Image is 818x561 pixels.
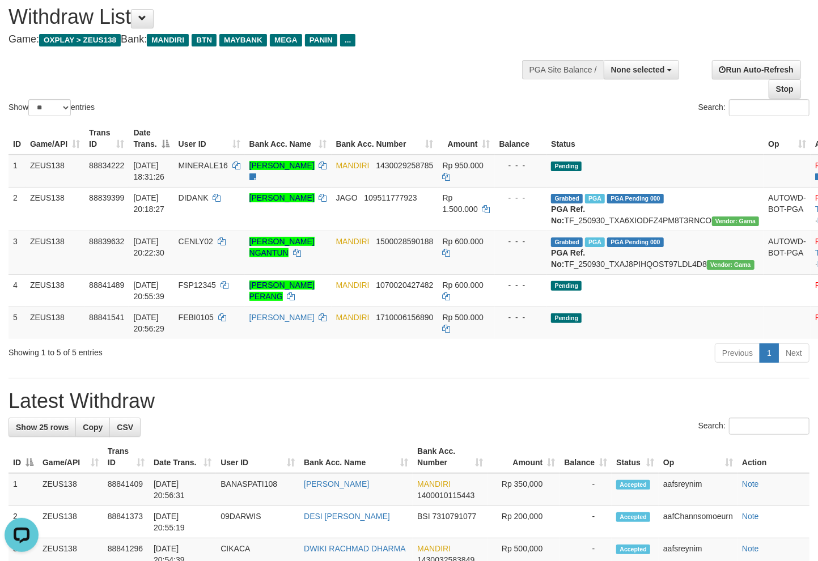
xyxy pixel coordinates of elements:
div: Showing 1 to 5 of 5 entries [9,342,332,358]
td: 2 [9,506,38,538]
a: Note [742,544,759,553]
th: ID [9,122,26,155]
span: Copy 1070020427482 to clipboard [376,280,433,290]
th: Bank Acc. Name: activate to sort column ascending [245,122,332,155]
a: [PERSON_NAME] [249,193,315,202]
span: Rp 1.500.000 [443,193,478,214]
a: 1 [760,343,779,363]
span: [DATE] 20:18:27 [133,193,164,214]
span: Accepted [616,512,650,522]
td: ZEUS138 [26,231,84,274]
th: Balance: activate to sort column ascending [560,441,612,473]
th: User ID: activate to sort column ascending [216,441,299,473]
h1: Latest Withdraw [9,390,809,413]
a: Copy [75,418,110,437]
span: 88839399 [89,193,124,202]
td: 5 [9,307,26,339]
span: Copy 1710006156890 to clipboard [376,313,433,322]
span: MANDIRI [336,161,370,170]
span: Grabbed [551,194,583,203]
td: ZEUS138 [38,506,103,538]
span: Pending [551,161,582,171]
td: ZEUS138 [38,473,103,506]
span: BTN [192,34,217,46]
a: Stop [769,79,801,99]
span: Show 25 rows [16,423,69,432]
h1: Withdraw List [9,6,534,28]
span: CSV [117,423,133,432]
span: 88841541 [89,313,124,322]
td: 09DARWIS [216,506,299,538]
span: Marked by aafchomsokheang [585,194,605,203]
td: ZEUS138 [26,274,84,307]
td: 1 [9,473,38,506]
a: Note [742,512,759,521]
th: Amount: activate to sort column ascending [488,441,560,473]
span: OXPLAY > ZEUS138 [39,34,121,46]
th: Date Trans.: activate to sort column ascending [149,441,216,473]
span: PGA Pending [607,194,664,203]
td: 88841409 [103,473,149,506]
span: FSP12345 [179,280,216,290]
td: 4 [9,274,26,307]
th: ID: activate to sort column descending [9,441,38,473]
span: MANDIRI [336,280,370,290]
td: TF_250930_TXAJ8PIHQOST97LDL4D8 [546,231,764,274]
th: User ID: activate to sort column ascending [174,122,245,155]
th: Amount: activate to sort column ascending [438,122,495,155]
td: ZEUS138 [26,187,84,231]
span: MANDIRI [336,237,370,246]
td: Rp 200,000 [488,506,560,538]
input: Search: [729,99,809,116]
button: None selected [604,60,679,79]
a: CSV [109,418,141,437]
th: Bank Acc. Name: activate to sort column ascending [299,441,413,473]
span: Copy 1430029258785 to clipboard [376,161,433,170]
span: Copy 7310791077 to clipboard [433,512,477,521]
th: Status [546,122,764,155]
th: Balance [495,122,547,155]
span: Rp 950.000 [443,161,484,170]
th: Trans ID: activate to sort column ascending [103,441,149,473]
span: MANDIRI [336,313,370,322]
td: [DATE] 20:55:19 [149,506,216,538]
td: - [560,473,612,506]
td: BANASPATI108 [216,473,299,506]
span: MANDIRI [147,34,189,46]
a: DWIKI RACHMAD DHARMA [304,544,406,553]
td: 88841373 [103,506,149,538]
div: - - - [499,236,542,247]
span: [DATE] 18:31:26 [133,161,164,181]
a: [PERSON_NAME] [249,313,315,322]
th: Op: activate to sort column ascending [659,441,738,473]
span: CENLY02 [179,237,213,246]
td: aafChannsomoeurn [659,506,738,538]
span: 88839632 [89,237,124,246]
span: MANDIRI [417,479,451,488]
a: Note [742,479,759,488]
span: ... [340,34,355,46]
span: 88841489 [89,280,124,290]
th: Status: activate to sort column ascending [612,441,659,473]
th: Game/API: activate to sort column ascending [26,122,84,155]
span: FEBI0105 [179,313,214,322]
td: ZEUS138 [26,307,84,339]
label: Search: [698,418,809,435]
span: Accepted [616,545,650,554]
span: [DATE] 20:22:30 [133,237,164,257]
span: Rp 600.000 [443,280,484,290]
span: Pending [551,281,582,291]
a: [PERSON_NAME] [249,161,315,170]
th: Bank Acc. Number: activate to sort column ascending [332,122,438,155]
b: PGA Ref. No: [551,248,585,269]
span: Rp 500.000 [443,313,484,322]
a: Next [778,343,809,363]
th: Op: activate to sort column ascending [764,122,811,155]
span: DIDANK [179,193,209,202]
td: AUTOWD-BOT-PGA [764,231,811,274]
select: Showentries [28,99,71,116]
span: [DATE] 20:56:29 [133,313,164,333]
span: Copy 109511777923 to clipboard [364,193,417,202]
a: [PERSON_NAME] [304,479,369,488]
a: Show 25 rows [9,418,76,437]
